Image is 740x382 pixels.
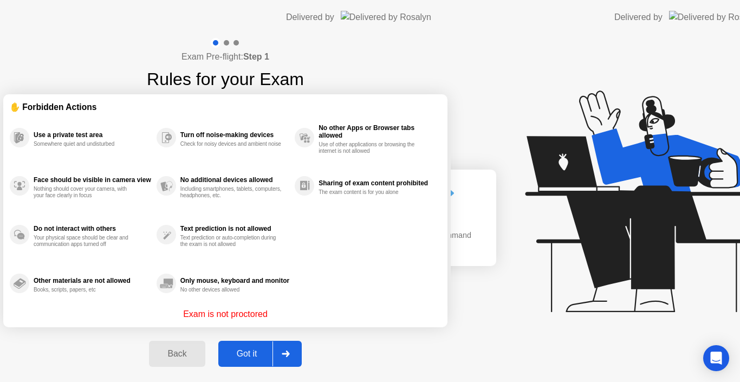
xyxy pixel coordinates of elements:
[180,235,283,248] div: Text prediction or auto-completion during the exam is not allowed
[34,131,151,139] div: Use a private test area
[34,225,151,232] div: Do not interact with others
[34,186,136,199] div: Nothing should cover your camera, with your face clearly in focus
[180,131,289,139] div: Turn off noise-making devices
[34,141,136,147] div: Somewhere quiet and undisturbed
[703,345,729,371] div: Open Intercom Messenger
[183,308,268,321] p: Exam is not proctored
[34,287,136,293] div: Books, scripts, papers, etc
[34,176,151,184] div: Face should be visible in camera view
[149,341,205,367] button: Back
[147,66,304,92] h1: Rules for your Exam
[34,235,136,248] div: Your physical space should be clear and communication apps turned off
[614,11,663,24] div: Delivered by
[34,277,151,284] div: Other materials are not allowed
[10,101,441,113] div: ✋ Forbidden Actions
[152,349,202,359] div: Back
[180,141,283,147] div: Check for noisy devices and ambient noise
[180,277,289,284] div: Only mouse, keyboard and monitor
[319,141,421,154] div: Use of other applications or browsing the internet is not allowed
[319,179,436,187] div: Sharing of exam content prohibited
[341,11,431,23] img: Delivered by Rosalyn
[218,341,302,367] button: Got it
[319,124,436,139] div: No other Apps or Browser tabs allowed
[180,225,289,232] div: Text prediction is not allowed
[180,186,283,199] div: Including smartphones, tablets, computers, headphones, etc.
[319,189,421,196] div: The exam content is for you alone
[180,287,283,293] div: No other devices allowed
[286,11,334,24] div: Delivered by
[222,349,272,359] div: Got it
[181,50,269,63] h4: Exam Pre-flight:
[180,176,289,184] div: No additional devices allowed
[243,52,269,61] b: Step 1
